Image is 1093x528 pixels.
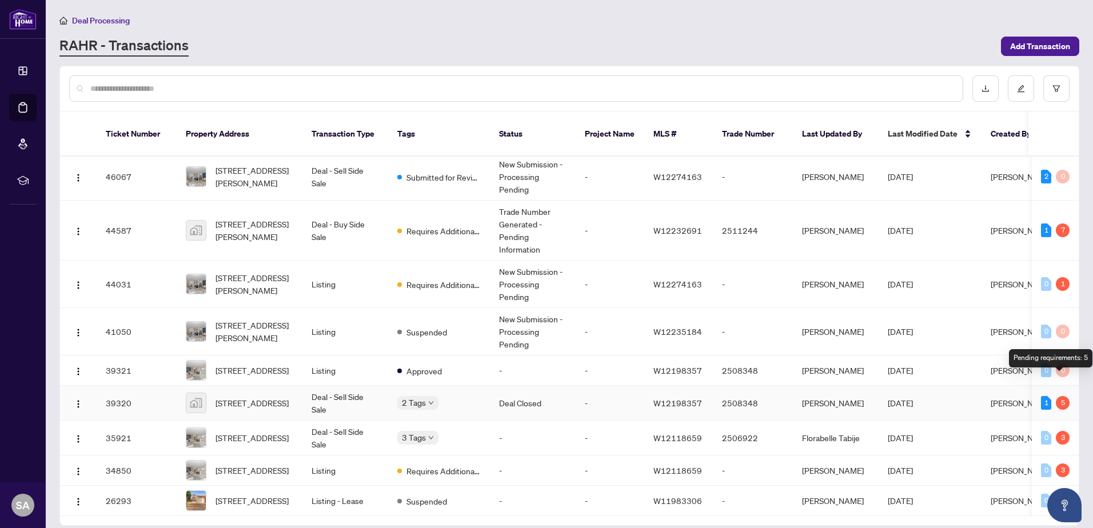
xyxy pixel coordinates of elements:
[653,171,702,182] span: W12274163
[793,486,879,516] td: [PERSON_NAME]
[97,455,177,486] td: 34850
[1052,85,1060,93] span: filter
[97,308,177,355] td: 41050
[302,455,388,486] td: Listing
[1041,363,1051,377] div: 0
[1056,325,1070,338] div: 0
[1056,396,1070,410] div: 5
[991,225,1052,235] span: [PERSON_NAME]
[888,495,913,506] span: [DATE]
[1001,37,1079,56] button: Add Transaction
[216,431,289,444] span: [STREET_ADDRESS]
[793,386,879,421] td: [PERSON_NAME]
[72,15,130,26] span: Deal Processing
[428,400,434,406] span: down
[402,396,426,409] span: 2 Tags
[1041,431,1051,445] div: 0
[653,225,702,235] span: W12232691
[576,308,644,355] td: -
[653,326,702,337] span: W12235184
[216,464,289,477] span: [STREET_ADDRESS]
[576,112,644,157] th: Project Name
[576,261,644,308] td: -
[97,386,177,421] td: 39320
[490,112,576,157] th: Status
[302,261,388,308] td: Listing
[69,275,87,293] button: Logo
[793,355,879,386] td: [PERSON_NAME]
[186,274,206,294] img: thumbnail-img
[428,435,434,441] span: down
[576,421,644,455] td: -
[302,386,388,421] td: Deal - Sell Side Sale
[713,386,793,421] td: 2508348
[69,221,87,239] button: Logo
[186,491,206,510] img: thumbnail-img
[653,465,702,475] span: W12118659
[74,328,83,337] img: Logo
[490,201,576,261] td: Trade Number Generated - Pending Information
[402,431,426,444] span: 3 Tags
[69,461,87,479] button: Logo
[74,467,83,476] img: Logo
[1043,75,1070,102] button: filter
[1017,85,1025,93] span: edit
[1047,488,1082,522] button: Open asap
[186,428,206,447] img: thumbnail-img
[713,308,793,355] td: -
[97,261,177,308] td: 44031
[490,486,576,516] td: -
[713,486,793,516] td: -
[991,279,1052,289] span: [PERSON_NAME]
[406,365,442,377] span: Approved
[972,75,999,102] button: download
[713,421,793,455] td: 2506922
[576,355,644,386] td: -
[991,398,1052,408] span: [PERSON_NAME]
[713,153,793,201] td: -
[302,308,388,355] td: Listing
[302,486,388,516] td: Listing - Lease
[302,112,388,157] th: Transaction Type
[388,112,490,157] th: Tags
[879,112,982,157] th: Last Modified Date
[216,364,289,377] span: [STREET_ADDRESS]
[653,433,702,443] span: W12118659
[69,429,87,447] button: Logo
[216,319,293,344] span: [STREET_ADDRESS][PERSON_NAME]
[74,497,83,506] img: Logo
[1008,75,1034,102] button: edit
[1056,431,1070,445] div: 3
[302,201,388,261] td: Deal - Buy Side Sale
[1041,325,1051,338] div: 0
[793,421,879,455] td: Florabelle Tabije
[888,127,958,140] span: Last Modified Date
[302,153,388,201] td: Deal - Sell Side Sale
[653,365,702,375] span: W12198357
[74,399,83,409] img: Logo
[991,326,1052,337] span: [PERSON_NAME]
[1056,277,1070,291] div: 1
[69,361,87,379] button: Logo
[490,261,576,308] td: New Submission - Processing Pending
[74,281,83,290] img: Logo
[793,261,879,308] td: [PERSON_NAME]
[177,112,302,157] th: Property Address
[97,201,177,261] td: 44587
[69,322,87,341] button: Logo
[1056,363,1070,377] div: 0
[982,85,990,93] span: download
[888,398,913,408] span: [DATE]
[406,225,481,237] span: Requires Additional Docs
[406,171,481,183] span: Submitted for Review
[653,495,702,506] span: W11983306
[991,433,1052,443] span: [PERSON_NAME]
[186,221,206,240] img: thumbnail-img
[406,465,481,477] span: Requires Additional Docs
[1010,37,1070,55] span: Add Transaction
[713,112,793,157] th: Trade Number
[59,17,67,25] span: home
[888,279,913,289] span: [DATE]
[490,386,576,421] td: Deal Closed
[69,167,87,186] button: Logo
